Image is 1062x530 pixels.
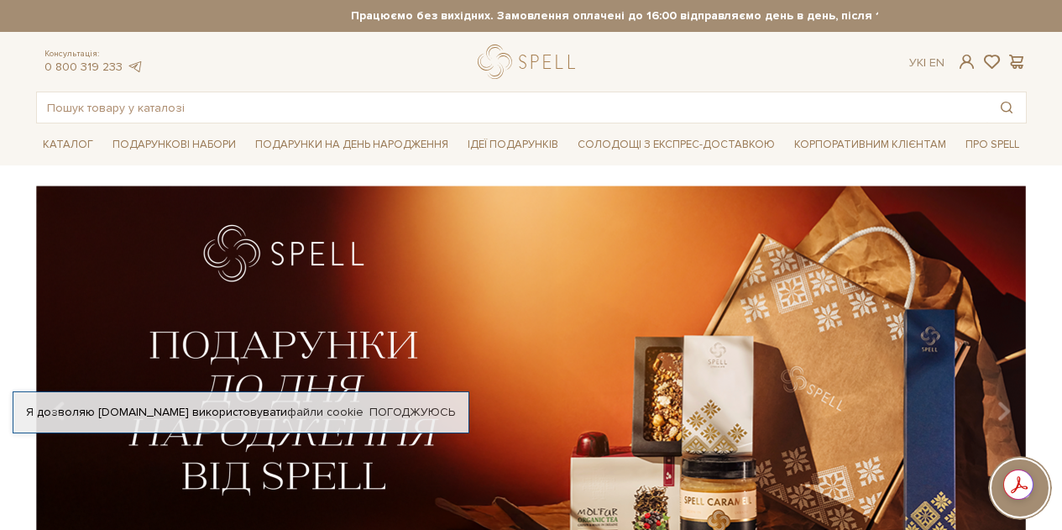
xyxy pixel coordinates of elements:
[248,132,455,158] span: Подарунки на День народження
[36,132,100,158] span: Каталог
[461,132,565,158] span: Ідеї подарунків
[929,55,944,70] a: En
[987,92,1026,123] button: Пошук товару у каталозі
[787,130,953,159] a: Корпоративним клієнтам
[44,60,123,74] a: 0 800 319 233
[571,130,782,159] a: Солодощі з експрес-доставкою
[369,405,455,420] a: Погоджуюсь
[127,60,144,74] a: telegram
[37,92,987,123] input: Пошук товару у каталозі
[13,405,468,420] div: Я дозволяю [DOMAIN_NAME] використовувати
[909,55,944,71] div: Ук
[106,132,243,158] span: Подарункові набори
[959,132,1026,158] span: Про Spell
[923,55,926,70] span: |
[287,405,364,419] a: файли cookie
[44,49,144,60] span: Консультація:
